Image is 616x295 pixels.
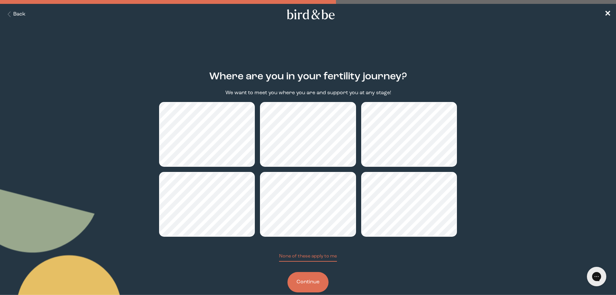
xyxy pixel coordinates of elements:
[279,253,337,262] button: None of these apply to me
[604,9,611,20] a: ✕
[584,265,610,289] iframe: Gorgias live chat messenger
[225,89,391,97] p: We want to meet you where you are and support you at any stage!
[604,10,611,18] span: ✕
[287,272,329,292] button: Continue
[209,69,407,84] h2: Where are you in your fertility journey?
[5,11,26,18] button: Back Button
